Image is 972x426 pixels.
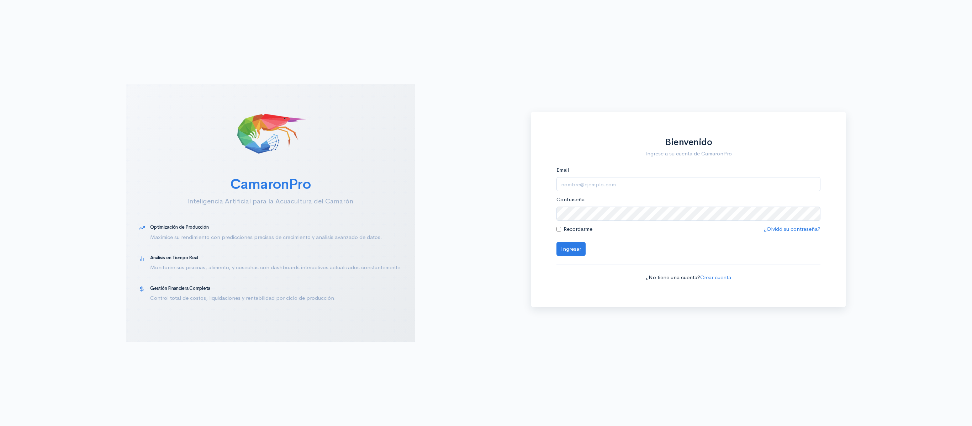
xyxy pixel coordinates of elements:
p: Maximice su rendimiento con predicciones precisas de crecimiento y análisis avanzado de datos. [150,233,402,241]
a: ¿Olvidó su contraseña? [764,225,820,232]
p: ¿No tiene una cuenta? [556,273,821,282]
label: Contraseña [556,196,585,204]
label: Email [556,166,569,174]
input: nombre@ejemplo.com [556,177,821,192]
p: Ingrese a su cuenta de CamaronPro [556,150,821,158]
h1: Bienvenido [556,137,821,148]
p: Control total de costos, liquidaciones y rentabilidad por ciclo de producción. [150,294,402,302]
a: Crear cuenta [700,274,731,281]
h5: Análisis en Tiempo Real [150,255,402,260]
h2: CamaronPro [139,176,402,192]
p: Monitoree sus piscinas, alimento, y cosechas con dashboards interactivos actualizados constanteme... [150,263,402,272]
p: Inteligencia Artificial para la Acuacultura del Camarón [139,196,402,206]
h5: Optimización de Producción [150,225,402,230]
h5: Gestión Financiera Completa [150,286,402,291]
label: Recordarme [564,225,592,233]
button: Ingresar [556,242,586,256]
img: CamaronPro Logo [235,97,306,168]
